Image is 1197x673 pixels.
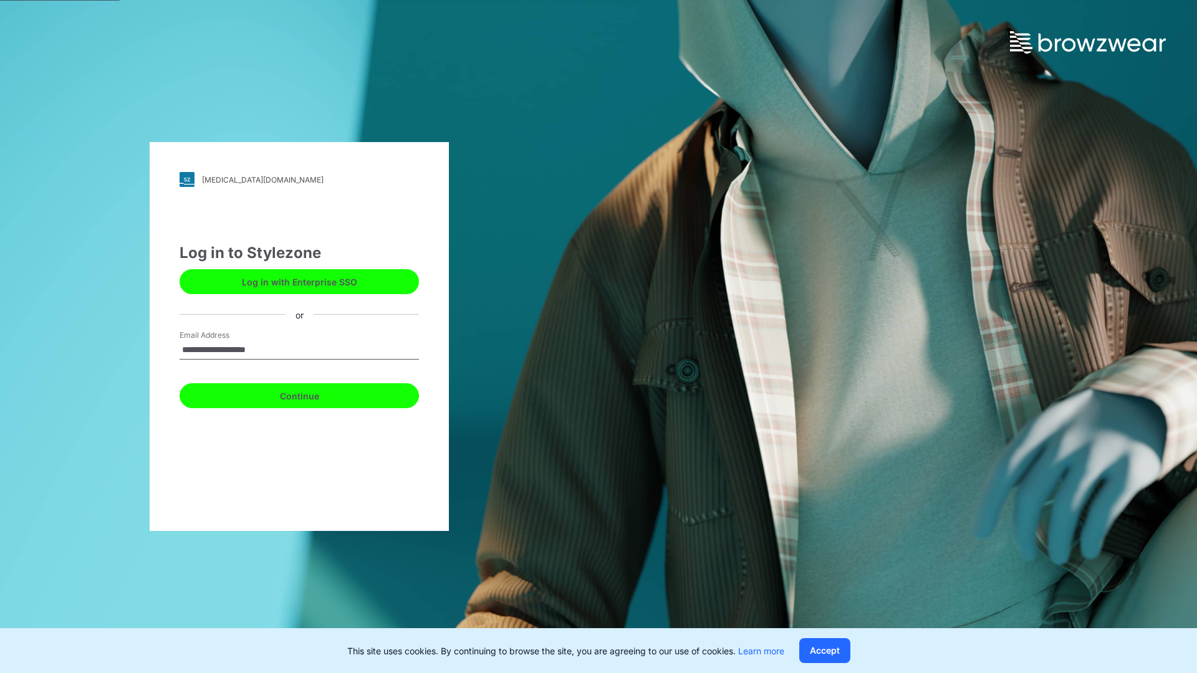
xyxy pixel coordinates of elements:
a: Learn more [738,646,784,656]
div: Log in to Stylezone [180,242,419,264]
img: browzwear-logo.73288ffb.svg [1010,31,1166,54]
label: Email Address [180,330,267,341]
button: Continue [180,383,419,408]
button: Log in with Enterprise SSO [180,269,419,294]
a: [MEDICAL_DATA][DOMAIN_NAME] [180,172,419,187]
div: or [286,308,314,321]
img: svg+xml;base64,PHN2ZyB3aWR0aD0iMjgiIGhlaWdodD0iMjgiIHZpZXdCb3g9IjAgMCAyOCAyOCIgZmlsbD0ibm9uZSIgeG... [180,172,195,187]
div: [MEDICAL_DATA][DOMAIN_NAME] [202,175,324,184]
p: This site uses cookies. By continuing to browse the site, you are agreeing to our use of cookies. [347,644,784,657]
button: Accept [799,638,850,663]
